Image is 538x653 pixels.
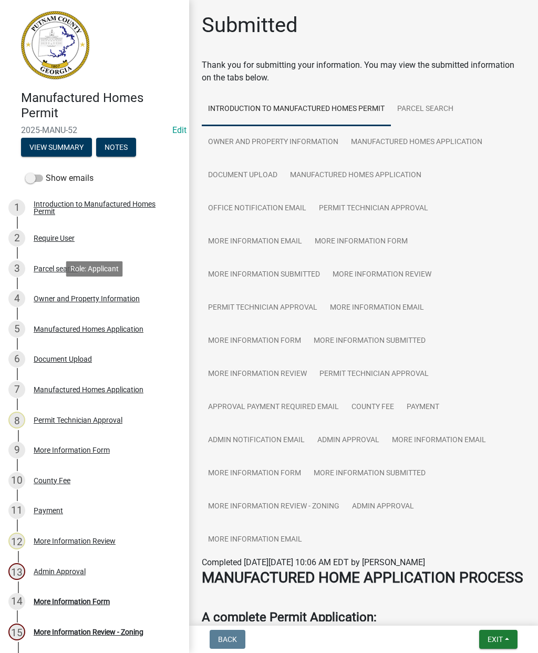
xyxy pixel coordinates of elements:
[202,557,425,567] span: Completed [DATE][DATE] 10:06 AM EDT by [PERSON_NAME]
[21,11,89,79] img: Putnam County, Georgia
[21,90,181,121] h4: Manufactured Homes Permit
[96,138,136,157] button: Notes
[202,523,308,557] a: More Information Email
[202,424,311,457] a: Admin Notification Email
[21,125,168,135] span: 2025-MANU-52
[34,295,140,302] div: Owner and Property Information
[346,490,420,524] a: Admin Approval
[34,200,172,215] div: Introduction to Manufactured Homes Permit
[34,416,122,424] div: Permit Technician Approval
[34,598,110,605] div: More Information Form
[218,635,237,644] span: Back
[202,93,391,126] a: Introduction to Manufactured Homes Permit
[202,358,313,391] a: More Information Review
[202,192,313,226] a: Office Notification Email
[391,93,460,126] a: Parcel search
[308,225,414,259] a: More Information Form
[8,230,25,247] div: 2
[34,446,110,454] div: More Information Form
[202,610,377,625] strong: A complete Permit Application:
[202,291,324,325] a: Permit Technician Approval
[8,290,25,307] div: 4
[8,351,25,368] div: 6
[307,457,432,491] a: More Information Submitted
[313,358,435,391] a: Permit Technician Approval
[202,391,345,424] a: Approval Payment Required Email
[8,412,25,428] div: 8
[326,258,438,292] a: More Information Review
[488,635,503,644] span: Exit
[202,126,345,159] a: Owner and Property Information
[8,442,25,458] div: 9
[8,199,25,216] div: 1
[202,258,326,292] a: More Information Submitted
[284,159,428,192] a: Manufactured Homes Application
[34,568,86,575] div: Admin Approval
[8,472,25,489] div: 10
[210,630,245,649] button: Back
[313,192,434,226] a: Permit Technician Approval
[202,13,298,38] h1: Submitted
[66,261,123,277] div: Role: Applicant
[345,126,489,159] a: Manufactured Homes Application
[202,324,307,358] a: More Information Form
[400,391,446,424] a: Payment
[8,260,25,277] div: 3
[8,624,25,640] div: 15
[324,291,430,325] a: More Information Email
[202,569,523,586] strong: MANUFACTURED HOME APPLICATION PROCESS
[21,144,92,152] wm-modal-confirm: Summary
[202,159,284,192] a: Document Upload
[8,321,25,338] div: 5
[172,125,187,135] a: Edit
[8,533,25,549] div: 12
[8,593,25,610] div: 14
[34,386,143,393] div: Manufactured Homes Application
[8,563,25,580] div: 13
[34,234,75,242] div: Require User
[34,355,92,363] div: Document Upload
[34,507,63,514] div: Payment
[21,138,92,157] button: View Summary
[386,424,492,457] a: More Information Email
[34,265,78,272] div: Parcel search
[34,537,116,545] div: More Information Review
[311,424,386,457] a: Admin Approval
[345,391,400,424] a: County Fee
[34,325,143,333] div: Manufactured Homes Application
[202,225,308,259] a: More Information Email
[172,125,187,135] wm-modal-confirm: Edit Application Number
[202,490,346,524] a: More Information Review - Zoning
[479,630,518,649] button: Exit
[34,477,70,484] div: County Fee
[96,144,136,152] wm-modal-confirm: Notes
[202,457,307,491] a: More Information Form
[8,381,25,398] div: 7
[8,502,25,519] div: 11
[34,628,143,636] div: More Information Review - Zoning
[25,172,94,185] label: Show emails
[202,59,525,84] div: Thank you for submitting your information. You may view the submitted information on the tabs below.
[307,324,432,358] a: More Information Submitted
